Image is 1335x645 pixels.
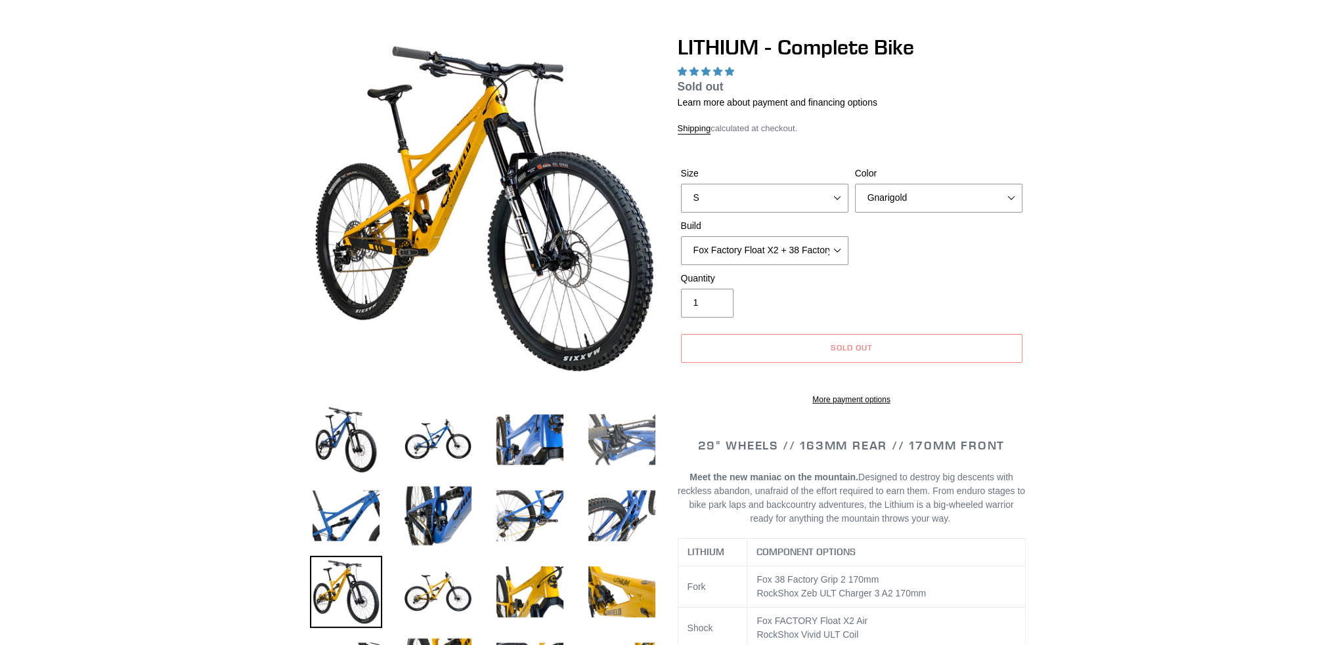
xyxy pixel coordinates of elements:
[310,480,382,552] img: Load image into Gallery viewer, LITHIUM - Complete Bike
[855,167,1022,180] label: Color
[948,513,950,524] span: .
[747,566,1025,608] td: RockShox mm
[678,66,737,77] span: 5.00 stars
[678,122,1026,135] div: calculated at checkout.
[310,556,382,628] img: Load image into Gallery viewer, LITHIUM - Complete Bike
[681,272,848,285] label: Quantity
[678,123,711,135] a: Shipping
[402,404,474,476] img: Load image into Gallery viewer, LITHIUM - Complete Bike
[678,35,1026,60] h1: LITHIUM - Complete Bike
[689,472,858,482] b: Meet the new maniac on the mountain.
[756,574,879,585] span: Fox 38 Factory Grip 2 170mm
[681,394,1022,406] a: More payment options
[698,438,1005,453] span: 29" WHEELS // 163mm REAR // 170mm FRONT
[310,404,382,476] img: Load image into Gallery viewer, LITHIUM - Complete Bike
[494,556,566,628] img: Load image into Gallery viewer, LITHIUM - Complete Bike
[681,167,848,180] label: Size
[402,480,474,552] img: Load image into Gallery viewer, LITHIUM - Complete Bike
[678,80,724,93] span: Sold out
[494,480,566,552] img: Load image into Gallery viewer, LITHIUM - Complete Bike
[313,37,655,380] img: LITHIUM - Complete Bike
[586,556,658,628] img: Load image into Gallery viewer, LITHIUM - Complete Bike
[747,539,1025,566] th: COMPONENT OPTIONS
[801,588,911,598] span: Zeb ULT Charger 3 A2 170
[402,556,474,628] img: Load image into Gallery viewer, LITHIUM - Complete Bike
[831,343,873,352] span: Sold out
[494,404,566,476] img: Load image into Gallery viewer, LITHIUM - Complete Bike
[586,480,658,552] img: Load image into Gallery viewer, LITHIUM - Complete Bike
[586,404,658,476] img: Load image into Gallery viewer, LITHIUM - Complete Bike
[681,219,848,233] label: Build
[678,539,747,566] th: LITHIUM
[681,334,1022,363] button: Sold out
[678,97,877,108] a: Learn more about payment and financing options
[678,566,747,608] td: Fork
[689,486,1025,524] span: From enduro stages to bike park laps and backcountry adventures, the Lithium is a big-wheeled war...
[678,472,1025,524] span: Designed to destroy big descents with reckless abandon, unafraid of the effort required to earn t...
